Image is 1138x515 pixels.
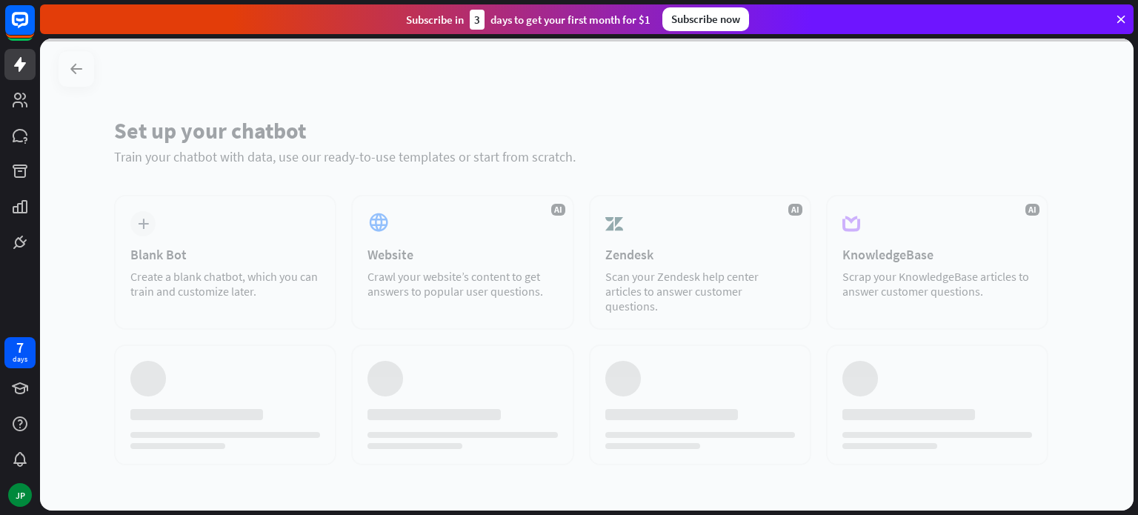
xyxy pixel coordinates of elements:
[4,337,36,368] a: 7 days
[13,354,27,365] div: days
[662,7,749,31] div: Subscribe now
[470,10,485,30] div: 3
[406,10,650,30] div: Subscribe in days to get your first month for $1
[8,483,32,507] div: JP
[16,341,24,354] div: 7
